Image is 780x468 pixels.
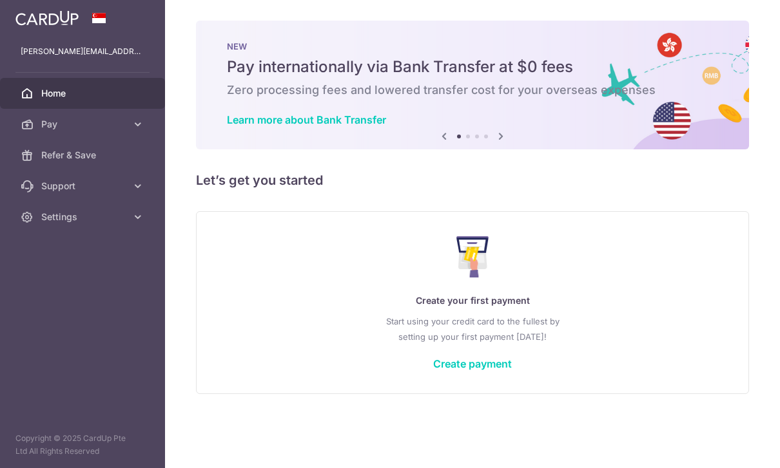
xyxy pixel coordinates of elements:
span: Support [41,180,126,192]
a: Create payment [433,357,512,370]
p: [PERSON_NAME][EMAIL_ADDRESS][DOMAIN_NAME] [21,45,144,58]
span: Settings [41,211,126,223]
p: Start using your credit card to the fullest by setting up your first payment [DATE]! [222,314,723,344]
span: Pay [41,118,126,131]
span: Refer & Save [41,149,126,162]
h5: Pay internationally via Bank Transfer at $0 fees [227,57,718,77]
span: Home [41,87,126,100]
h6: Zero processing fees and lowered transfer cost for your overseas expenses [227,82,718,98]
p: NEW [227,41,718,51]
p: Create your first payment [222,293,723,308]
img: Make Payment [456,236,489,277]
h5: Let’s get you started [196,170,749,191]
a: Learn more about Bank Transfer [227,113,386,126]
img: CardUp [15,10,79,26]
img: Bank transfer banner [196,21,749,149]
